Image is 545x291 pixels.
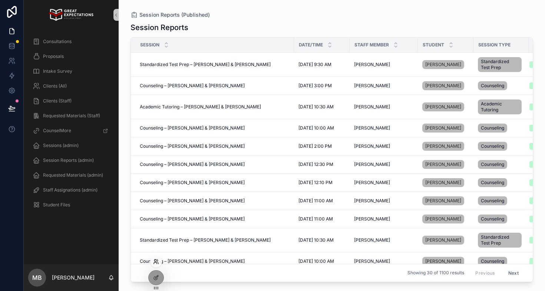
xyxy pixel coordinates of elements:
[354,216,413,222] a: [PERSON_NAME]
[354,198,390,204] span: [PERSON_NAME]
[422,59,469,71] a: [PERSON_NAME]
[478,195,525,207] a: Counseling
[354,83,413,89] a: [PERSON_NAME]
[140,125,245,131] span: Counseling – [PERSON_NAME] & [PERSON_NAME]
[478,213,525,225] a: Counseling
[478,158,525,170] a: Counseling
[481,161,504,167] span: Counseling
[131,11,210,19] a: Session Reports (Published)
[140,83,245,89] span: Counseling – [PERSON_NAME] & [PERSON_NAME]
[354,216,390,222] span: [PERSON_NAME]
[425,104,461,110] span: [PERSON_NAME]
[354,83,390,89] span: [PERSON_NAME]
[422,236,464,245] a: [PERSON_NAME]
[43,68,72,74] span: Intake Survey
[140,104,261,110] span: Academic Tutoring – [PERSON_NAME] & [PERSON_NAME]
[28,154,114,167] a: Session Reports (admin)
[481,101,519,113] span: Academic Tutoring
[354,143,390,149] span: [PERSON_NAME]
[140,62,271,68] span: Standardized Test Prep – [PERSON_NAME] & [PERSON_NAME]
[140,258,245,264] span: Counseling – [PERSON_NAME] & [PERSON_NAME]
[28,35,114,48] a: Consultations
[140,161,245,167] span: Counseling – [PERSON_NAME] & [PERSON_NAME]
[49,9,93,21] img: App logo
[481,234,519,246] span: Standardized Test Prep
[28,79,114,93] a: Clients (All)
[478,255,525,267] a: Counseling
[43,113,100,119] span: Requested Materials (Staff)
[140,161,290,167] a: Counseling – [PERSON_NAME] & [PERSON_NAME]
[478,42,511,48] span: Session Type
[478,56,525,73] a: Standardized Test Prep
[298,83,345,89] a: [DATE] 3:00 PM
[481,125,504,131] span: Counseling
[478,122,525,134] a: Counseling
[43,128,71,134] span: CounselMore
[354,198,413,204] a: [PERSON_NAME]
[43,53,64,59] span: Proposals
[354,180,390,186] span: [PERSON_NAME]
[298,216,345,222] a: [DATE] 11:00 AM
[425,216,461,222] span: [PERSON_NAME]
[43,202,70,208] span: Student Files
[478,98,525,116] a: Academic Tutoring
[28,169,114,182] a: Requested Materials (admin)
[481,258,504,264] span: Counseling
[354,258,390,264] span: [PERSON_NAME]
[354,125,413,131] a: [PERSON_NAME]
[298,104,345,110] a: [DATE] 10:30 AM
[43,143,79,148] span: Sessions (admin)
[422,101,469,113] a: [PERSON_NAME]
[425,180,461,186] span: [PERSON_NAME]
[425,83,461,89] span: [PERSON_NAME]
[422,178,464,187] a: [PERSON_NAME]
[140,180,290,186] a: Counseling – [PERSON_NAME] & [PERSON_NAME]
[298,258,345,264] a: [DATE] 10:00 AM
[43,83,67,89] span: Clients (All)
[422,196,464,205] a: [PERSON_NAME]
[299,42,323,48] span: Date/Time
[425,198,461,204] span: [PERSON_NAME]
[28,124,114,137] a: CounselMore
[422,158,469,170] a: [PERSON_NAME]
[43,39,72,45] span: Consultations
[298,143,332,149] span: [DATE] 2:00 PM
[52,274,95,281] p: [PERSON_NAME]
[422,213,469,225] a: [PERSON_NAME]
[354,258,413,264] a: [PERSON_NAME]
[298,161,333,167] span: [DATE] 12:30 PM
[43,187,98,193] span: Staff Assignations (admin)
[298,62,331,68] span: [DATE] 9:30 AM
[422,81,464,90] a: [PERSON_NAME]
[298,125,334,131] span: [DATE] 10:00 AM
[140,237,290,243] a: Standardized Test Prep – [PERSON_NAME] & [PERSON_NAME]
[422,177,469,189] a: [PERSON_NAME]
[422,255,469,267] a: [PERSON_NAME]
[354,62,413,68] a: [PERSON_NAME]
[43,157,94,163] span: Session Reports (admin)
[481,83,504,89] span: Counseling
[481,216,504,222] span: Counseling
[354,104,413,110] a: [PERSON_NAME]
[28,109,114,122] a: Requested Materials (Staff)
[422,60,464,69] a: [PERSON_NAME]
[131,22,188,33] h1: Session Reports
[478,80,525,92] a: Counseling
[407,270,464,276] span: Showing 30 of 1100 results
[354,161,390,167] span: [PERSON_NAME]
[354,42,389,48] span: Staff Member
[422,257,464,266] a: [PERSON_NAME]
[298,62,345,68] a: [DATE] 9:30 AM
[425,62,461,68] span: [PERSON_NAME]
[28,65,114,78] a: Intake Survey
[422,195,469,207] a: [PERSON_NAME]
[140,216,245,222] span: Counseling – [PERSON_NAME] & [PERSON_NAME]
[298,180,333,186] span: [DATE] 12:10 PM
[140,125,290,131] a: Counseling – [PERSON_NAME] & [PERSON_NAME]
[298,198,345,204] a: [DATE] 11:00 AM
[140,143,290,149] a: Counseling – [PERSON_NAME] & [PERSON_NAME]
[422,80,469,92] a: [PERSON_NAME]
[140,198,245,204] span: Counseling – [PERSON_NAME] & [PERSON_NAME]
[354,125,390,131] span: [PERSON_NAME]
[298,258,334,264] span: [DATE] 10:00 AM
